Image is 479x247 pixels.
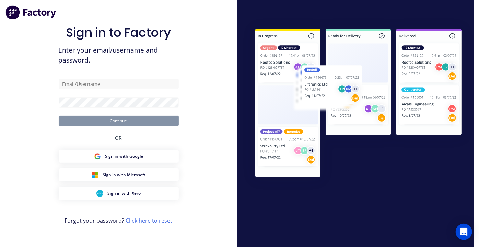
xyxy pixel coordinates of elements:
img: Factory [5,5,57,19]
div: Open Intercom Messenger [456,224,472,240]
span: Sign in with Xero [107,190,141,197]
span: Sign in with Google [105,153,143,159]
span: Sign in with Microsoft [103,172,145,178]
button: Microsoft Sign inSign in with Microsoft [59,168,179,181]
img: Xero Sign in [96,190,103,197]
button: Continue [59,116,179,126]
div: OR [115,126,122,150]
input: Email/Username [59,79,179,89]
img: Google Sign in [94,153,101,160]
button: Google Sign inSign in with Google [59,150,179,163]
h1: Sign in to Factory [66,25,171,40]
span: Enter your email/username and password. [59,45,179,65]
a: Click here to reset [126,217,173,224]
img: Sign in [243,18,474,191]
span: Forgot your password? [65,216,173,225]
img: Microsoft Sign in [92,171,98,178]
button: Xero Sign inSign in with Xero [59,187,179,200]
